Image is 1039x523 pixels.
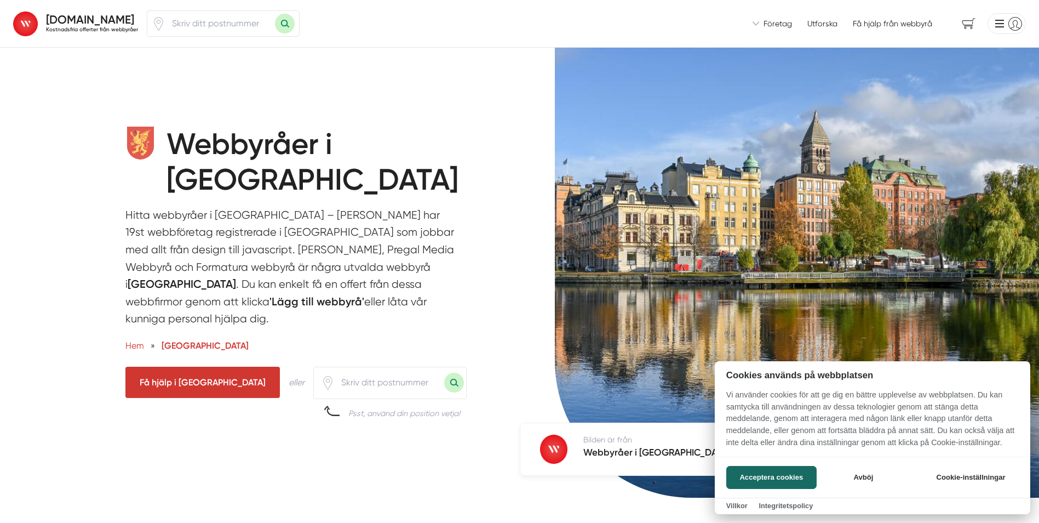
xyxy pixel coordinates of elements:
a: Villkor [726,502,748,510]
a: Integritetspolicy [759,502,813,510]
p: Vi använder cookies för att ge dig en bättre upplevelse av webbplatsen. Du kan samtycka till anvä... [715,389,1030,456]
button: Avböj [820,466,907,489]
h2: Cookies används på webbplatsen [715,370,1030,380]
button: Cookie-inställningar [923,466,1019,489]
button: Acceptera cookies [726,466,817,489]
